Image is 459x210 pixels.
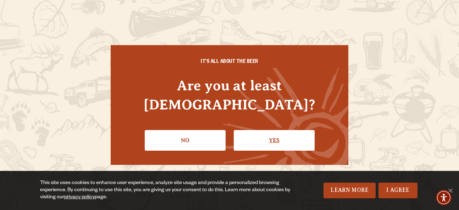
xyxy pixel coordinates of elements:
a: Learn More [323,183,376,198]
a: I Agree [378,183,417,198]
div: This site uses cookies to enhance user experience, analyze site usage and provide a personalized ... [40,180,294,201]
a: Confirm I'm 21 or older [234,130,315,151]
div: Accessibility Menu [436,190,452,205]
a: privacy policy [64,195,95,200]
h4: Are you at least [DEMOGRAPHIC_DATA]? [125,76,334,114]
a: No [145,130,226,151]
h6: IT'S ALL ABOUT THE BEER [125,59,334,66]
